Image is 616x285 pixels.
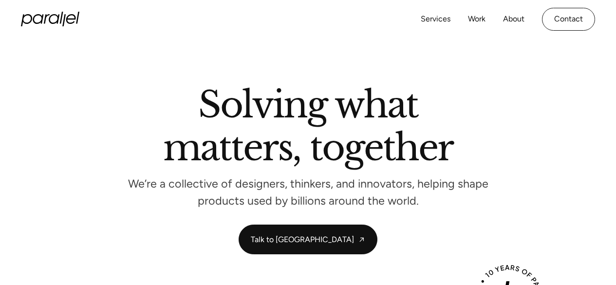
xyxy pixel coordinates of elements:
a: Contact [542,8,595,31]
a: home [21,12,79,26]
a: About [503,12,524,26]
h2: Solving what matters, together [163,87,453,170]
a: Work [468,12,485,26]
p: We’re a collective of designers, thinkers, and innovators, helping shape products used by billion... [126,180,491,205]
a: Services [421,12,450,26]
